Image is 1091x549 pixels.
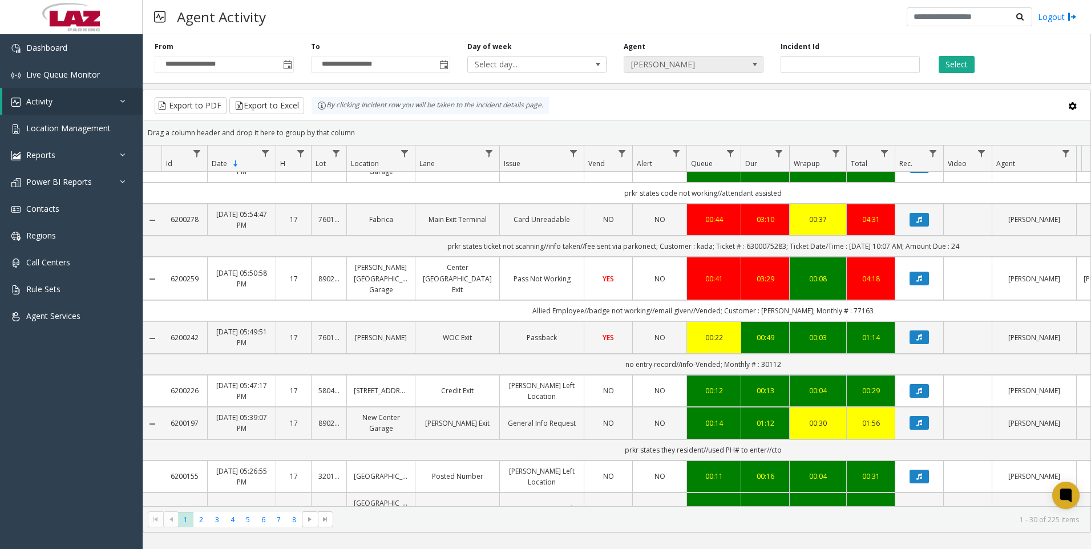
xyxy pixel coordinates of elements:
a: 17 [283,273,304,284]
a: Pass Not Working [507,273,577,284]
a: 00:29 [854,385,888,396]
button: Export to PDF [155,97,227,114]
a: [PERSON_NAME] [999,418,1069,429]
a: Rec. Filter Menu [926,146,941,161]
a: 01:56 [854,418,888,429]
a: 00:44 [694,214,734,225]
span: Dur [745,159,757,168]
span: Alert [637,159,652,168]
span: Page 4 [225,512,240,527]
span: Go to the next page [305,515,314,524]
a: 00:04 [797,385,839,396]
label: Day of week [467,42,512,52]
span: Queue [691,159,713,168]
a: 320175 [318,471,340,482]
a: 6200259 [168,273,200,284]
a: [DATE] 05:50:58 PM [215,268,269,289]
a: Lot Filter Menu [329,146,344,161]
a: 00:22 [694,332,734,343]
div: 00:31 [854,471,888,482]
a: [DATE] 05:39:07 PM [215,412,269,434]
img: 'icon' [11,178,21,187]
a: Date Filter Menu [258,146,273,161]
a: 00:37 [797,214,839,225]
span: Power BI Reports [26,176,92,187]
div: 04:31 [854,214,888,225]
a: 00:03 [797,332,839,343]
span: NO [603,215,614,224]
a: 6200197 [168,418,200,429]
img: 'icon' [11,124,21,134]
a: Location Filter Menu [397,146,413,161]
img: 'icon' [11,205,21,214]
a: Activity [2,88,143,115]
div: 01:14 [854,332,888,343]
a: Agent Filter Menu [1058,146,1074,161]
div: 00:16 [748,471,782,482]
a: 04:18 [854,273,888,284]
a: H Filter Menu [293,146,309,161]
div: Data table [143,146,1090,506]
label: Agent [624,42,645,52]
div: By clicking Incident row you will be taken to the incident details page. [312,97,549,114]
a: Queue Filter Menu [723,146,738,161]
button: Export to Excel [229,97,304,114]
span: Go to the last page [321,515,330,524]
a: 00:11 [694,471,734,482]
a: 890202 [318,273,340,284]
span: H [280,159,285,168]
span: Page 5 [240,512,256,527]
img: 'icon' [11,259,21,268]
span: NO [603,471,614,481]
a: Vend Filter Menu [615,146,630,161]
img: 'icon' [11,44,21,53]
div: 00:49 [748,332,782,343]
a: [PERSON_NAME] Left Location [507,466,577,487]
span: Page 3 [209,512,225,527]
a: [PERSON_NAME] Left Location [507,503,577,525]
a: Collapse Details [143,216,161,225]
img: infoIcon.svg [317,101,326,110]
a: [DATE] 05:47:17 PM [215,380,269,402]
a: 6200155 [168,471,200,482]
a: [PERSON_NAME] [354,332,408,343]
img: 'icon' [11,71,21,80]
label: From [155,42,173,52]
img: 'icon' [11,232,21,241]
a: Collapse Details [143,419,161,429]
a: 00:14 [694,418,734,429]
a: Wrapup Filter Menu [829,146,844,161]
a: 6200278 [168,214,200,225]
a: NO [640,471,680,482]
span: Date [212,159,227,168]
img: pageIcon [154,3,165,31]
span: YES [603,333,614,342]
a: [GEOGRAPHIC_DATA] [354,471,408,482]
a: General Info Request [507,418,577,429]
button: Select [939,56,975,73]
a: 01:12 [748,418,782,429]
span: Select day... [468,56,579,72]
a: 00:04 [797,471,839,482]
a: Lane Filter Menu [482,146,497,161]
span: Toggle popup [437,56,450,72]
a: 17 [283,385,304,396]
a: [PERSON_NAME] [999,385,1069,396]
a: 580413 [318,385,340,396]
img: 'icon' [11,312,21,321]
a: 890200 [318,418,340,429]
a: WOC Exit [422,332,492,343]
div: 00:30 [797,418,839,429]
span: Agent Services [26,310,80,321]
span: [PERSON_NAME] [624,56,735,72]
a: 03:29 [748,273,782,284]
